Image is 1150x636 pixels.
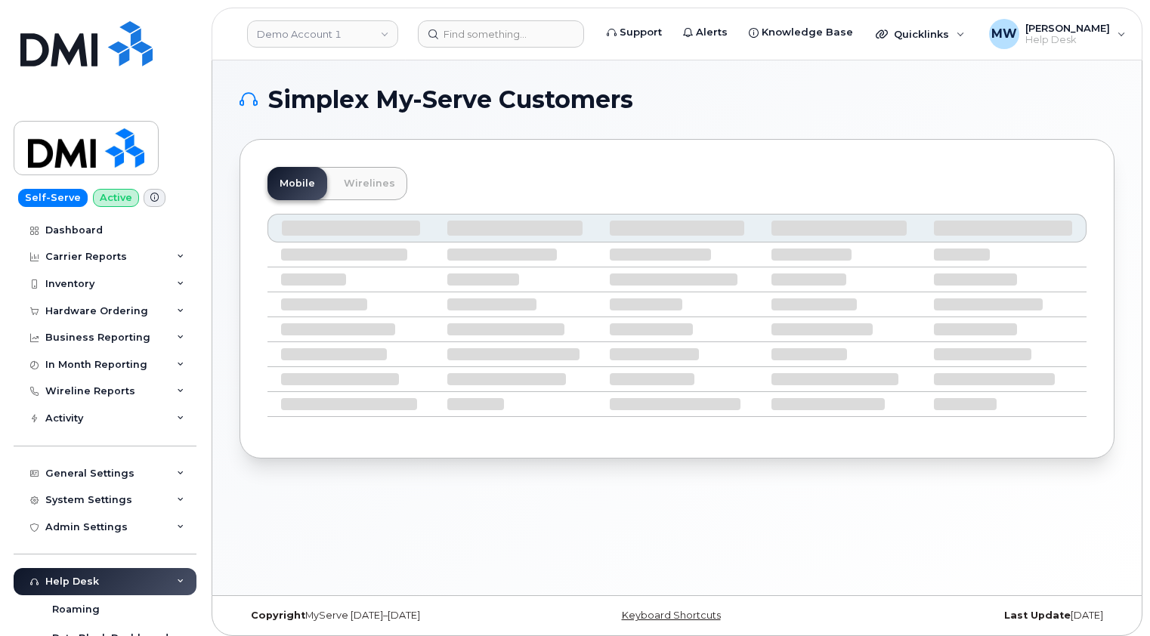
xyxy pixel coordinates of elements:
a: Wirelines [332,167,407,200]
span: Simplex My-Serve Customers [268,88,633,111]
strong: Last Update [1004,610,1071,621]
div: [DATE] [823,610,1114,622]
div: MyServe [DATE]–[DATE] [240,610,531,622]
strong: Copyright [251,610,305,621]
a: Keyboard Shortcuts [622,610,721,621]
a: Mobile [267,167,327,200]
